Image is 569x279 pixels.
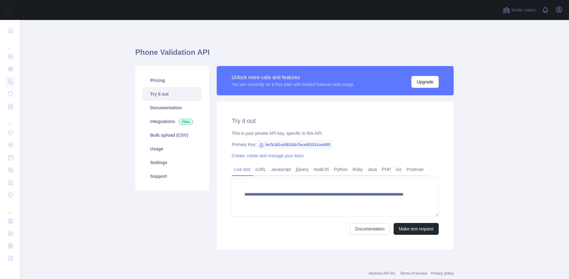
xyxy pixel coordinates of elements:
a: Bulk upload (CSV) [143,128,202,142]
a: NodeJS [311,164,331,174]
a: Documentation [143,101,202,115]
a: Usage [143,142,202,156]
div: You are currently on a free plan with limited features and usage [232,81,354,87]
a: Create, rotate and manage your keys [232,153,303,158]
div: ... [5,113,15,126]
span: be7b181ce08143b7bcaf4f1511ced0f5 [257,140,333,149]
button: Upgrade [411,76,439,88]
a: Python [331,164,350,174]
a: Try it out [143,87,202,101]
h2: Try it out [232,116,439,125]
a: jQuery [293,164,311,174]
div: ... [5,37,15,50]
a: Abstract API Inc. [369,271,396,276]
span: Invite users [511,7,535,14]
div: Unlock more calls and features [232,74,354,81]
a: Terms of service [400,271,427,276]
a: Ruby [350,164,365,174]
a: PHP [379,164,393,174]
h1: Phone Validation API [135,47,454,62]
a: Integrations New [143,115,202,128]
button: Invite users [502,5,537,15]
a: cURL [253,164,269,174]
a: Java [365,164,380,174]
span: New [179,119,193,125]
a: Live test [232,164,253,174]
div: ... [5,202,15,214]
a: Support [143,169,202,183]
a: Go [393,164,404,174]
a: Javascript [269,164,293,174]
button: Make test request [394,223,439,235]
a: Privacy policy [431,271,454,276]
a: Pricing [143,73,202,87]
a: Settings [143,156,202,169]
div: Primary Key: [232,141,439,148]
a: Postman [404,164,426,174]
div: This is your private API key, specific to this API. [232,130,439,136]
a: Documentation [350,223,390,235]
